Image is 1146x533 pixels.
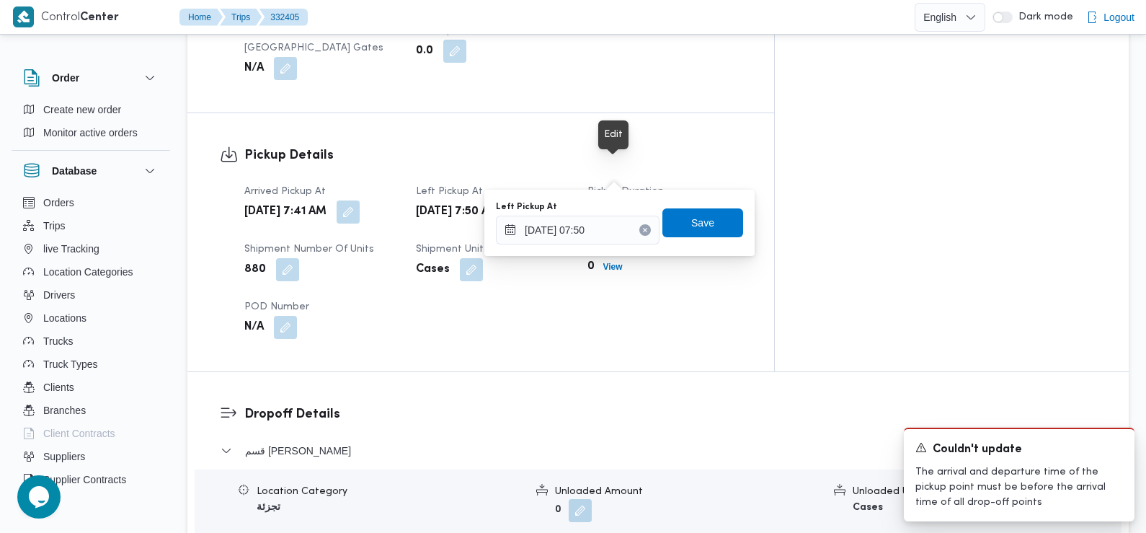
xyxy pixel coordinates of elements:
[17,422,164,445] button: Client Contracts
[598,258,628,276] button: View
[43,124,138,141] span: Monitor active orders
[496,201,557,213] label: Left Pickup At
[43,356,97,373] span: Truck Types
[17,283,164,307] button: Drivers
[17,468,164,491] button: Supplier Contracts
[80,12,119,23] b: Center
[587,187,664,196] span: Pickup Duration
[43,494,79,511] span: Devices
[17,237,164,260] button: live Tracking
[257,484,525,499] div: Location Category
[244,245,374,254] span: Shipment Number of Units
[43,425,115,442] span: Client Contracts
[245,442,351,459] span: قسم [PERSON_NAME]
[13,6,34,27] img: X8yXhbKr1z7QwAAAABJRU5ErkJggg==
[43,240,99,257] span: live Tracking
[244,319,264,336] b: N/A
[692,214,715,232] span: Save
[17,191,164,214] button: Orders
[43,286,75,304] span: Drivers
[244,187,326,196] span: Arrived Pickup At
[244,405,1096,424] h3: Dropoff Details
[555,505,561,514] b: 0
[244,203,327,221] b: [DATE] 7:41 AM
[587,258,595,276] b: 0
[915,441,1123,459] div: Notification
[244,261,266,278] b: 880
[416,187,483,196] span: Left Pickup At
[43,309,86,327] span: Locations
[416,261,450,278] b: Cases
[915,464,1123,510] p: The arrival and departure time of the pickup point must be before the arrival time of all drop-of...
[555,484,823,499] div: Unloaded Amount
[603,262,623,272] b: View
[43,217,66,234] span: Trips
[1080,3,1140,32] button: Logout
[257,503,280,512] b: تجزئة
[43,402,86,419] span: Branches
[179,9,223,26] button: Home
[52,162,97,180] h3: Database
[43,332,73,350] span: Trucks
[639,224,651,236] button: Clear input
[17,445,164,468] button: Suppliers
[496,216,659,245] input: Press the down key to open a popover containing a calendar.
[17,260,164,283] button: Location Categories
[933,441,1022,459] span: Couldn't update
[416,43,433,60] b: 0.0
[416,245,484,254] span: Shipment Unit
[43,471,126,488] span: Supplier Contracts
[23,162,159,180] button: Database
[853,484,1121,499] div: Unloaded Unit
[17,307,164,330] button: Locations
[244,146,742,165] h3: Pickup Details
[244,302,309,312] span: POD Number
[14,475,61,519] iframe: chat widget
[17,98,164,121] button: Create new order
[43,101,121,118] span: Create new order
[416,203,499,221] b: [DATE] 7:50 AM
[259,9,308,26] button: 332405
[17,330,164,353] button: Trucks
[43,448,85,465] span: Suppliers
[604,126,623,144] div: Edit
[23,69,159,87] button: Order
[43,379,74,396] span: Clients
[221,442,1096,459] button: قسم [PERSON_NAME]
[1013,12,1073,23] span: Dark mode
[17,399,164,422] button: Branches
[17,353,164,376] button: Truck Types
[1103,9,1134,26] span: Logout
[12,98,170,150] div: Order
[17,376,164,399] button: Clients
[244,60,264,77] b: N/A
[52,69,79,87] h3: Order
[220,9,262,26] button: Trips
[43,194,74,211] span: Orders
[12,191,170,503] div: Database
[43,263,133,281] span: Location Categories
[17,121,164,144] button: Monitor active orders
[853,503,883,512] b: Cases
[17,214,164,237] button: Trips
[17,491,164,514] button: Devices
[662,208,743,237] button: Save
